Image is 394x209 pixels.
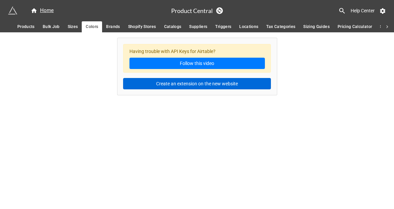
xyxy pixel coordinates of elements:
a: Home [27,7,58,15]
img: miniextensions-icon.73ae0678.png [8,6,17,15]
span: Colors [86,23,98,30]
span: Triggers [215,23,231,30]
h3: Product Central [171,8,213,14]
a: Sync Base Structure [216,7,223,14]
div: Home [31,7,54,15]
span: Suppliers [189,23,207,30]
span: Pricing Calculator [338,23,372,30]
span: Locations [239,23,258,30]
iframe: Intercom live chat [371,186,387,202]
span: Brands [106,23,120,30]
span: Products [17,23,35,30]
button: Create an extension on the new website [123,78,271,89]
span: Sizes [68,23,78,30]
div: scrollable auto tabs example [13,21,381,32]
span: Catalogs [164,23,181,30]
a: Follow this video [129,58,265,69]
a: Help Center [346,5,379,17]
span: Shopify Stores [128,23,156,30]
span: Tax Categories [266,23,295,30]
span: Sizing Guides [303,23,330,30]
div: Having trouble with API Keys for Airtable? [123,44,271,73]
span: Bulk Job [43,23,60,30]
